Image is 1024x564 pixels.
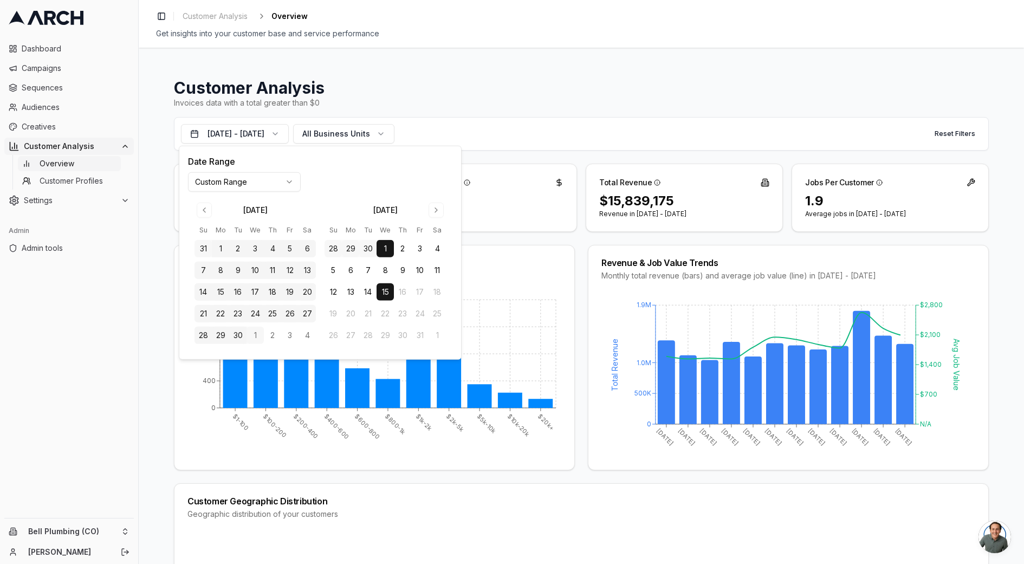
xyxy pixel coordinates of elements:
button: 4 [264,240,281,257]
h1: Customer Analysis [174,78,989,98]
a: Dashboard [4,40,134,57]
button: [DATE] - [DATE] [181,124,289,144]
button: Reset Filters [928,125,982,142]
div: $15,839,175 [599,192,769,210]
button: 12 [325,283,342,301]
button: 1 [212,240,229,257]
span: Admin tools [22,243,129,254]
tspan: $5k-10k [475,413,498,436]
tspan: 1.9M [637,301,651,309]
tspan: [DATE] [677,427,696,446]
button: All Business Units [293,124,394,144]
button: 30 [229,327,247,344]
button: Go to previous month [197,203,212,218]
button: 26 [281,305,299,322]
button: 4 [299,327,316,344]
div: [DATE] [373,205,398,216]
th: Tuesday [229,224,247,236]
button: 9 [229,262,247,279]
div: Monthly total revenue (bars) and average job value (line) in [DATE] - [DATE] [601,270,975,281]
button: 8 [377,262,394,279]
tspan: [DATE] [698,427,718,446]
button: 27 [299,305,316,322]
span: Customer Profiles [40,176,103,186]
a: Sequences [4,79,134,96]
button: 24 [247,305,264,322]
h4: Date Range [188,155,452,168]
tspan: Total Revenue [610,339,619,391]
tspan: $2k-5k [445,413,465,433]
button: Settings [4,192,134,209]
tspan: [DATE] [807,427,826,446]
button: 29 [212,327,229,344]
tspan: N/A [920,420,931,428]
button: 23 [229,305,247,322]
button: 14 [195,283,212,301]
button: 29 [342,240,359,257]
span: Customer Analysis [183,11,248,22]
button: 31 [195,240,212,257]
tspan: $2,100 [920,330,941,339]
button: Customer Analysis [4,138,134,155]
button: 6 [342,262,359,279]
th: Saturday [429,224,446,236]
th: Friday [411,224,429,236]
div: 1.9 [805,192,975,210]
button: 7 [359,262,377,279]
button: 30 [359,240,377,257]
th: Sunday [195,224,212,236]
th: Tuesday [359,224,377,236]
button: 21 [195,305,212,322]
button: 14 [359,283,377,301]
button: 11 [264,262,281,279]
tspan: [DATE] [720,427,740,446]
tspan: [DATE] [655,427,675,446]
button: 15 [212,283,229,301]
button: 17 [247,283,264,301]
button: 9 [394,262,411,279]
span: Settings [24,195,116,206]
button: 13 [342,283,359,301]
button: 5 [325,262,342,279]
span: Overview [40,158,74,169]
th: Wednesday [377,224,394,236]
span: Dashboard [22,43,129,54]
a: Campaigns [4,60,134,77]
button: 2 [229,240,247,257]
button: 12 [281,262,299,279]
a: [PERSON_NAME] [28,547,109,557]
th: Thursday [394,224,411,236]
th: Sunday [325,224,342,236]
tspan: $700 [920,390,937,398]
div: Admin [4,222,134,239]
div: Revenue & Job Value Trends [601,258,975,267]
button: 4 [429,240,446,257]
tspan: 500K [634,389,651,397]
div: Geographic distribution of your customers [187,509,975,520]
div: Jobs Per Customer [805,177,883,188]
th: Wednesday [247,224,264,236]
nav: breadcrumb [178,9,308,24]
p: Revenue in [DATE] - [DATE] [599,210,769,218]
button: Log out [118,544,133,560]
a: Customer Analysis [178,9,252,24]
th: Monday [212,224,229,236]
button: 11 [429,262,446,279]
tspan: $200-400 [292,413,320,441]
button: 2 [394,240,411,257]
tspan: $20k+ [536,413,555,432]
a: Customer Profiles [18,173,121,189]
div: Total Revenue [599,177,660,188]
tspan: [DATE] [785,427,805,446]
button: 6 [299,240,316,257]
tspan: 1.0M [637,359,651,367]
span: Sequences [22,82,129,93]
a: Creatives [4,118,134,135]
span: Bell Plumbing (CO) [28,527,116,536]
button: 28 [325,240,342,257]
tspan: $400-600 [323,413,351,441]
button: 15 [377,283,394,301]
button: 13 [299,262,316,279]
button: 16 [229,283,247,301]
button: 3 [411,240,429,257]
